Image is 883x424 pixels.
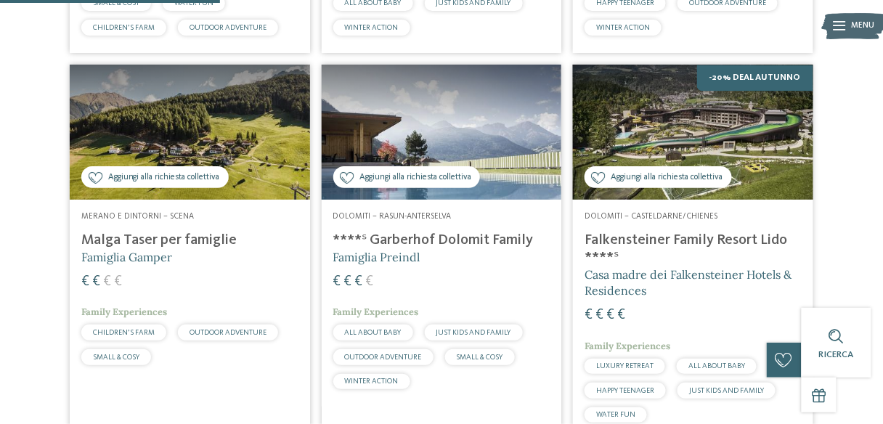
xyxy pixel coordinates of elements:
span: CHILDREN’S FARM [93,329,155,336]
span: Aggiungi alla richiesta collettiva [359,171,471,184]
span: ALL ABOUT BABY [688,362,745,370]
span: € [81,274,89,289]
span: JUST KIDS AND FAMILY [436,329,511,336]
h4: ****ˢ Garberhof Dolomit Family [333,232,550,249]
span: Family Experiences [81,306,167,318]
span: WATER FUN [596,411,635,418]
span: SMALL & COSY [93,354,139,361]
span: € [92,274,100,289]
span: Family Experiences [585,340,670,352]
span: € [606,308,614,322]
span: JUST KIDS AND FAMILY [689,387,764,394]
span: € [344,274,352,289]
span: HAPPY TEENAGER [596,387,654,394]
img: Cercate un hotel per famiglie? Qui troverete solo i migliori! [322,65,562,200]
span: WINTER ACTION [596,24,650,31]
span: Dolomiti – Rasun-Anterselva [333,212,452,221]
span: Casa madre dei Falkensteiner Hotels & Residences [585,267,792,298]
span: Famiglia Gamper [81,250,172,264]
span: LUXURY RETREAT [596,362,654,370]
span: OUTDOOR ADVENTURE [345,354,422,361]
h4: Malga Taser per famiglie [81,232,298,249]
span: Dolomiti – Casteldarne/Chienes [585,212,717,221]
h4: Falkensteiner Family Resort Lido ****ˢ [585,232,802,266]
span: CHILDREN’S FARM [93,24,155,31]
span: ALL ABOUT BABY [345,329,402,336]
img: Cercate un hotel per famiglie? Qui troverete solo i migliori! [70,65,310,200]
span: € [617,308,625,322]
span: € [595,308,603,322]
span: € [366,274,374,289]
span: SMALL & COSY [457,354,503,361]
img: Cercate un hotel per famiglie? Qui troverete solo i migliori! [573,65,813,200]
span: Family Experiences [333,306,419,318]
span: WINTER ACTION [345,378,399,385]
span: € [355,274,363,289]
span: € [114,274,122,289]
span: Famiglia Preindl [333,250,420,264]
span: € [585,308,593,322]
span: Aggiungi alla richiesta collettiva [611,171,723,184]
span: € [333,274,341,289]
span: OUTDOOR ADVENTURE [190,24,266,31]
span: Aggiungi alla richiesta collettiva [108,171,220,184]
span: OUTDOOR ADVENTURE [190,329,266,336]
span: Ricerca [819,350,854,359]
span: € [103,274,111,289]
span: Merano e dintorni – Scena [81,212,194,221]
span: WINTER ACTION [345,24,399,31]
